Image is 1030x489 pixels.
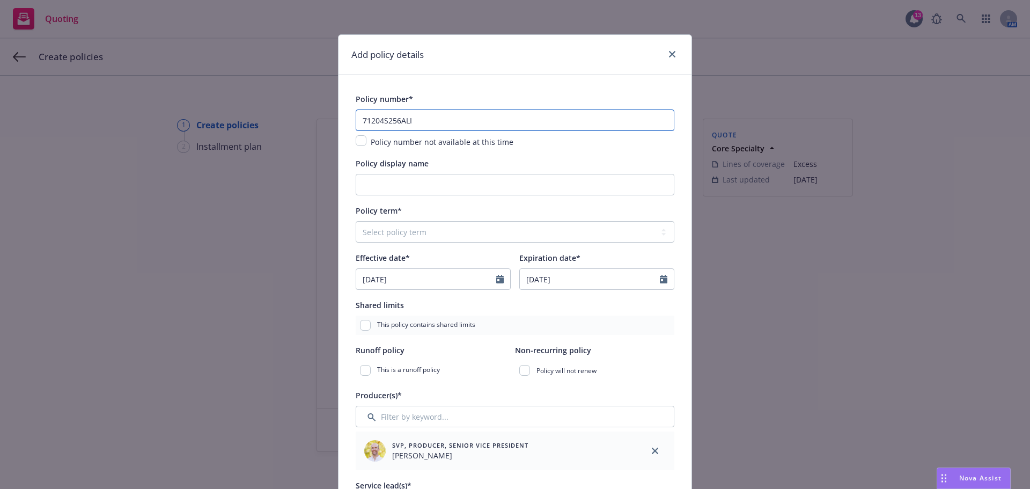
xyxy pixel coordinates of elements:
[666,48,679,61] a: close
[356,316,674,335] div: This policy contains shared limits
[371,137,513,147] span: Policy number not available at this time
[496,275,504,283] svg: Calendar
[392,450,528,461] span: [PERSON_NAME]
[515,361,674,380] div: Policy will not renew
[519,253,580,263] span: Expiration date*
[356,253,410,263] span: Effective date*
[660,275,667,283] svg: Calendar
[364,440,386,462] img: employee photo
[356,390,402,400] span: Producer(s)*
[356,361,515,380] div: This is a runoff policy
[520,269,660,289] input: MM/DD/YYYY
[356,345,404,355] span: Runoff policy
[356,300,404,310] span: Shared limits
[959,473,1002,483] span: Nova Assist
[937,468,1011,489] button: Nova Assist
[937,468,951,488] div: Drag to move
[356,406,674,427] input: Filter by keyword...
[356,94,413,104] span: Policy number*
[649,444,661,457] a: close
[392,441,528,450] span: SVP, Producer, Senior Vice President
[356,269,496,289] input: MM/DD/YYYY
[356,206,402,216] span: Policy term*
[515,345,591,355] span: Non-recurring policy
[351,48,424,62] h1: Add policy details
[356,158,429,169] span: Policy display name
